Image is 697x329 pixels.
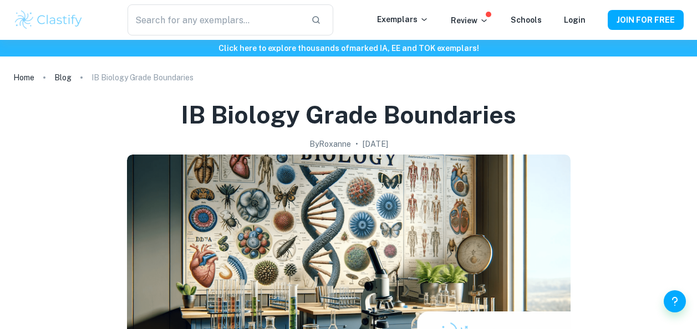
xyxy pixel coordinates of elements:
p: IB Biology Grade Boundaries [91,71,194,84]
p: Exemplars [377,13,429,25]
h2: By Roxanne [309,138,351,150]
input: Search for any exemplars... [128,4,302,35]
a: Login [564,16,586,24]
a: Blog [54,70,72,85]
a: Home [13,70,34,85]
p: • [355,138,358,150]
p: Review [451,14,489,27]
a: Schools [511,16,542,24]
h1: IB Biology Grade Boundaries [181,99,516,131]
button: Help and Feedback [664,290,686,312]
h6: Click here to explore thousands of marked IA, EE and TOK exemplars ! [2,42,695,54]
button: JOIN FOR FREE [608,10,684,30]
h2: [DATE] [363,138,388,150]
img: Clastify logo [13,9,84,31]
